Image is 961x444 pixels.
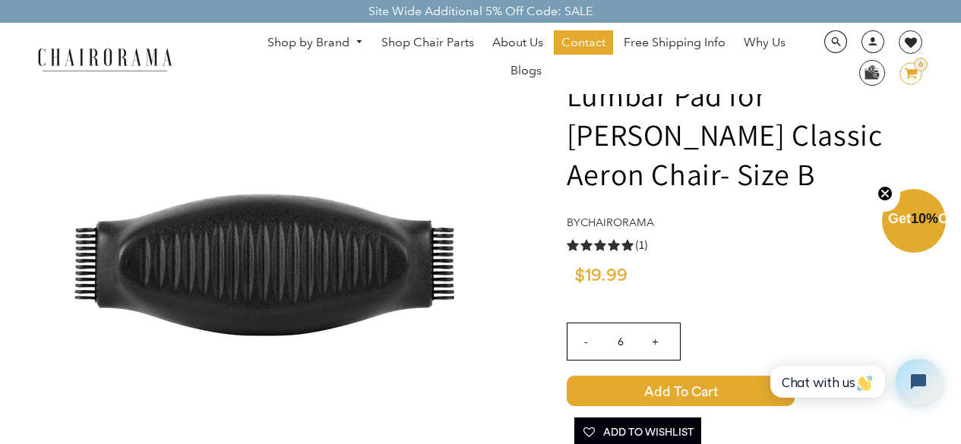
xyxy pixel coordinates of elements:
span: Contact [561,35,605,51]
span: About Us [492,35,543,51]
span: Add to Cart [567,376,795,406]
a: 6 [888,62,922,85]
button: Add to Cart [567,376,961,406]
span: Blogs [511,63,542,79]
div: 6 [914,58,928,71]
span: $19.99 [574,266,627,285]
a: 5.0 rating (1 votes) [567,237,961,253]
nav: DesktopNavigation [245,30,808,87]
button: Close teaser [870,177,900,212]
a: Contact [554,30,613,55]
h4: by [567,216,961,229]
span: Free Shipping Info [624,35,725,51]
span: 10% [911,211,938,226]
a: About Us [485,30,551,55]
a: chairorama [580,216,654,229]
span: Shop Chair Parts [381,35,474,51]
h1: Lumbar Pad for [PERSON_NAME] Classic Aeron Chair- Size B [567,75,961,194]
div: Get10%OffClose teaser [882,191,946,254]
span: (1) [635,238,648,253]
img: WhatsApp_Image_2024-07-12_at_16.23.01.webp [860,61,884,83]
iframe: Tidio Chat [754,346,954,417]
input: - [567,323,604,360]
span: Why Us [744,35,786,51]
a: Shop Chair Parts [374,30,482,55]
a: Why Us [736,30,793,55]
a: Free Shipping Info [616,30,733,55]
a: Blogs [503,58,549,83]
a: Lumbar Pad for Herman Miller Classic Aeron Chair- Size B - chairoramaHover to zoom [36,256,492,272]
img: chairorama [29,46,181,72]
input: + [637,323,674,360]
a: Shop by Brand [260,31,371,55]
span: Get Off [888,211,958,226]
